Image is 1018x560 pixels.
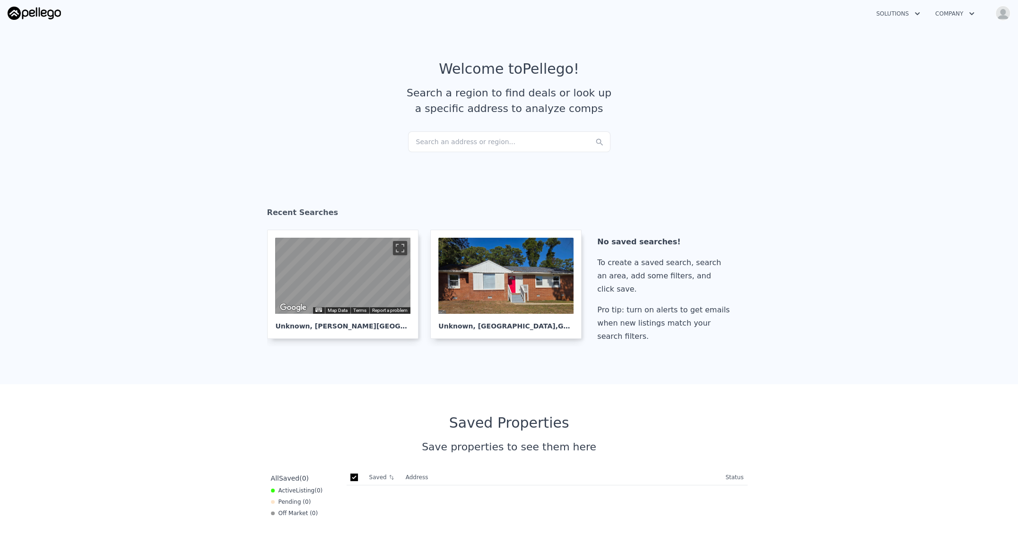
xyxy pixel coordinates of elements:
[995,6,1010,21] img: avatar
[278,302,309,314] img: Google
[928,5,982,22] button: Company
[296,487,315,494] span: Listing
[275,314,410,331] div: Unknown , [PERSON_NAME][GEOGRAPHIC_DATA]
[328,307,348,314] button: Map Data
[430,230,589,339] a: Unknown, [GEOGRAPHIC_DATA],GA 30311
[353,308,366,313] a: Terms
[275,238,410,314] div: Map
[556,322,594,330] span: , GA 30311
[403,85,615,116] div: Search a region to find deals or look up a specific address to analyze comps
[8,7,61,20] img: Pellego
[869,5,928,22] button: Solutions
[267,439,751,455] div: Save properties to see them here
[275,238,410,314] div: Street View
[597,303,733,343] div: Pro tip: turn on alerts to get emails when new listings match your search filters.
[278,487,323,494] span: Active ( 0 )
[315,308,322,312] button: Keyboard shortcuts
[439,60,579,78] div: Welcome to Pellego !
[393,241,407,255] button: Toggle fullscreen view
[279,474,299,482] span: Saved
[597,235,733,249] div: No saved searches!
[402,470,722,485] th: Address
[438,314,574,331] div: Unknown , [GEOGRAPHIC_DATA]
[408,131,610,152] div: Search an address or region...
[271,509,318,517] div: Off Market ( 0 )
[267,414,751,431] div: Saved Properties
[267,230,426,339] a: Map Unknown, [PERSON_NAME][GEOGRAPHIC_DATA]
[278,302,309,314] a: Open this area in Google Maps (opens a new window)
[267,199,751,230] div: Recent Searches
[365,470,402,485] th: Saved
[372,308,408,313] a: Report a problem
[271,474,309,483] div: All ( 0 )
[722,470,747,485] th: Status
[271,498,311,506] div: Pending ( 0 )
[597,256,733,296] div: To create a saved search, search an area, add some filters, and click save.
